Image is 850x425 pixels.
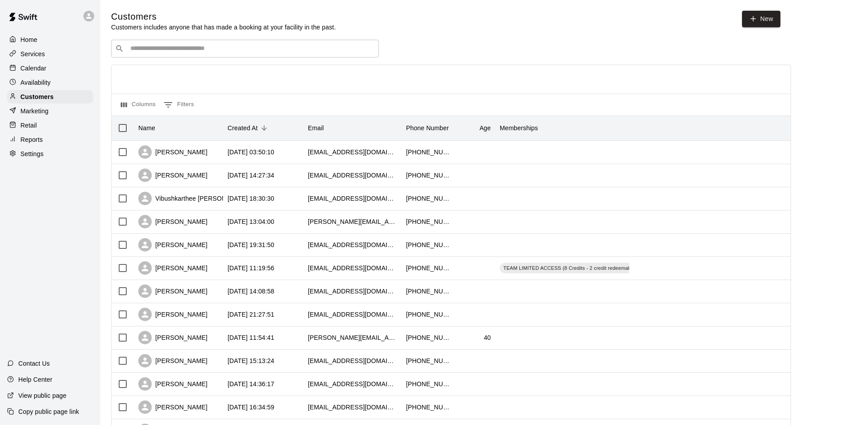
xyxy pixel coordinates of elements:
[21,121,37,130] p: Retail
[7,119,93,132] a: Retail
[134,116,223,140] div: Name
[228,264,274,272] div: 2025-08-06 11:19:56
[138,238,207,252] div: [PERSON_NAME]
[308,356,397,365] div: pratikravindrav@vt.edu
[18,407,79,416] p: Copy public page link
[138,400,207,414] div: [PERSON_NAME]
[7,133,93,146] a: Reports
[21,107,49,116] p: Marketing
[406,333,451,342] div: +13369264487
[138,192,250,205] div: Vibushkarthee [PERSON_NAME]
[308,116,324,140] div: Email
[18,359,50,368] p: Contact Us
[7,147,93,161] a: Settings
[228,171,274,180] div: 2025-08-13 14:27:34
[742,11,780,27] a: New
[406,264,451,272] div: +13467412249
[138,145,207,159] div: [PERSON_NAME]
[308,310,397,319] div: sufisafa0@gmail.com
[406,194,451,203] div: +19799858020
[138,354,207,367] div: [PERSON_NAME]
[228,310,274,319] div: 2025-08-04 21:27:51
[406,287,451,296] div: +13462080014
[138,308,207,321] div: [PERSON_NAME]
[228,194,274,203] div: 2025-08-12 18:30:30
[18,375,52,384] p: Help Center
[138,331,207,344] div: [PERSON_NAME]
[18,391,66,400] p: View public page
[7,47,93,61] a: Services
[138,215,207,228] div: [PERSON_NAME]
[228,116,258,140] div: Created At
[308,240,397,249] div: ebadullahkhan1998@gmail.com
[406,403,451,412] div: +12816622861
[228,403,274,412] div: 2025-07-29 16:34:59
[303,116,402,140] div: Email
[308,194,397,203] div: vibushks@gmail.com
[138,377,207,391] div: [PERSON_NAME]
[500,264,652,272] span: TEAM LIMITED ACCESS (8 Credits - 2 credit redeemable daily)
[7,76,93,89] a: Availability
[308,403,397,412] div: aapatel1992@yahoo.com
[7,33,93,46] a: Home
[111,11,336,23] h5: Customers
[308,264,397,272] div: sh388584@gmail.com
[500,116,538,140] div: Memberships
[308,171,397,180] div: prithvi.beri@gmail.com
[138,285,207,298] div: [PERSON_NAME]
[406,380,451,388] div: +17033987572
[228,148,274,157] div: 2025-08-14 03:50:10
[228,240,274,249] div: 2025-08-06 19:31:50
[21,135,43,144] p: Reports
[21,149,44,158] p: Settings
[495,116,629,140] div: Memberships
[228,380,274,388] div: 2025-07-30 14:36:17
[138,116,155,140] div: Name
[455,116,495,140] div: Age
[228,217,274,226] div: 2025-08-08 13:04:00
[228,287,274,296] div: 2025-08-05 14:08:58
[406,240,451,249] div: +18327719504
[500,263,652,273] div: TEAM LIMITED ACCESS (8 Credits - 2 credit redeemable daily)
[21,64,46,73] p: Calendar
[162,98,196,112] button: Show filters
[406,356,451,365] div: +15406050143
[308,148,397,157] div: piyusharora6505@gmail.com
[21,35,37,44] p: Home
[406,116,449,140] div: Phone Number
[119,98,158,112] button: Select columns
[7,90,93,103] a: Customers
[7,104,93,118] a: Marketing
[138,169,207,182] div: [PERSON_NAME]
[138,261,207,275] div: [PERSON_NAME]
[21,92,54,101] p: Customers
[111,23,336,32] p: Customers includes anyone that has made a booking at your facility in the past.
[308,380,397,388] div: rehman.saghir@yahoo.com
[223,116,303,140] div: Created At
[308,287,397,296] div: stafinjacob@outlook.com
[111,40,379,58] div: Search customers by name or email
[480,116,491,140] div: Age
[7,62,93,75] a: Calendar
[228,356,274,365] div: 2025-07-30 15:13:24
[308,333,397,342] div: manas.5219@gmail.com
[402,116,455,140] div: Phone Number
[258,122,270,134] button: Sort
[406,171,451,180] div: +14402229840
[406,217,451,226] div: +19793551718
[406,148,451,157] div: +12812455009
[406,310,451,319] div: +17133022813
[484,333,491,342] div: 40
[21,78,51,87] p: Availability
[21,50,45,58] p: Services
[308,217,397,226] div: jithin.jacob81@gmail.com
